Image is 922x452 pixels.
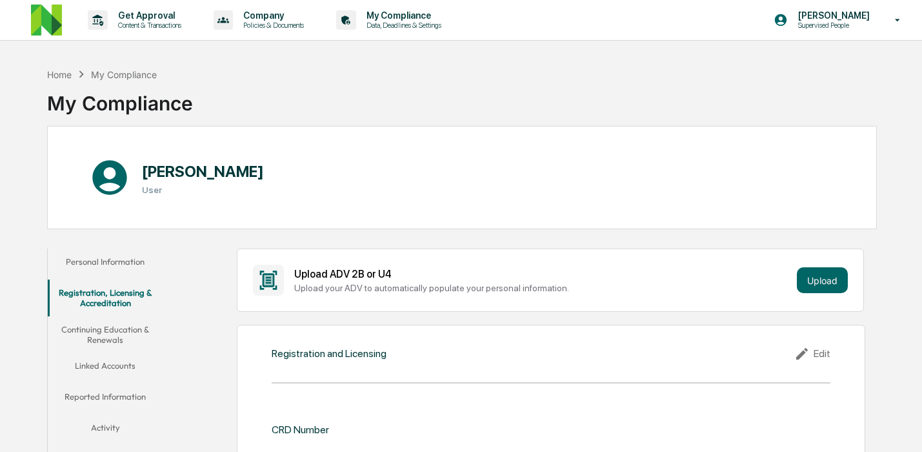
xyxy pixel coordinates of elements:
[31,5,62,36] img: logo
[788,21,876,30] p: Supervised People
[48,316,163,353] button: Continuing Education & Renewals
[272,347,386,360] div: Registration and Licensing
[233,10,310,21] p: Company
[356,10,448,21] p: My Compliance
[108,10,188,21] p: Get Approval
[142,162,264,181] h1: [PERSON_NAME]
[48,415,163,446] button: Activity
[233,21,310,30] p: Policies & Documents
[48,384,163,415] button: Reported Information
[47,81,193,115] div: My Compliance
[272,424,329,436] div: CRD Number
[794,346,830,362] div: Edit
[48,353,163,384] button: Linked Accounts
[294,268,792,280] div: Upload ADV 2B or U4
[48,249,163,280] button: Personal Information
[356,21,448,30] p: Data, Deadlines & Settings
[142,185,264,195] h3: User
[48,280,163,316] button: Registration, Licensing & Accreditation
[797,267,848,293] button: Upload
[91,69,157,80] div: My Compliance
[47,69,72,80] div: Home
[788,10,876,21] p: [PERSON_NAME]
[294,283,792,293] div: Upload your ADV to automatically populate your personal information.
[108,21,188,30] p: Content & Transactions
